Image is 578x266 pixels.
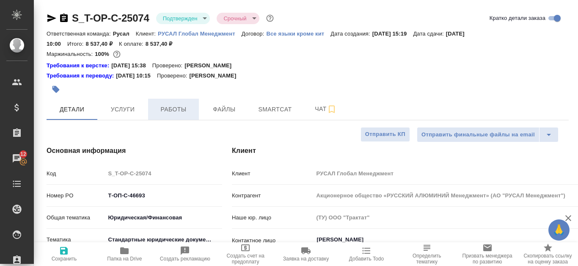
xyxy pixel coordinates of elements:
p: Код [47,169,105,178]
span: Отправить финальные файлы на email [421,130,535,140]
p: Русал [113,30,136,37]
p: Итого: [67,41,85,47]
span: Создать рекламацию [160,256,210,262]
h4: Клиент [232,146,569,156]
p: Номер PO [47,191,105,200]
span: Призвать менеджера по развитию [462,253,512,265]
div: Подтвержден [156,13,210,24]
p: Наше юр. лицо [232,213,314,222]
a: РУСАЛ Глобал Менеджмент [158,30,242,37]
p: Дата создания: [330,30,372,37]
a: Требования к переводу: [47,72,116,80]
button: Добавить Todo [336,242,396,266]
button: Определить тематику [396,242,457,266]
div: split button [417,127,559,142]
span: Папка на Drive [107,256,142,262]
button: Доп статусы указывают на важность/срочность заказа [264,13,275,24]
p: Контактное лицо [232,236,314,245]
p: Договор: [242,30,267,37]
p: Тематика [47,236,105,244]
button: Отправить КП [361,127,410,142]
p: Проверено: [157,72,190,80]
button: Добавить тэг [47,80,65,99]
span: Сохранить [52,256,77,262]
h4: Основная информация [47,146,198,156]
p: 100% [95,51,111,57]
button: 0.00 RUB; [111,49,122,60]
button: Призвать менеджера по развитию [457,242,517,266]
div: Юридическая/Финансовая [105,211,222,225]
a: S_T-OP-C-25074 [72,12,149,24]
button: Создать рекламацию [155,242,215,266]
p: Клиент [232,169,314,178]
button: Отправить финальные файлы на email [417,127,539,142]
span: Скопировать ссылку на оценку заказа [523,253,573,265]
div: Стандартные юридические документы, договоры, уставы [105,233,222,247]
span: Определить тематику [402,253,452,265]
p: [DATE] 10:15 [116,72,157,80]
p: Маржинальность: [47,51,95,57]
span: Файлы [204,104,245,115]
span: Заявка на доставку [283,256,329,262]
button: Сохранить [34,242,94,266]
a: Все языки кроме кит [266,30,330,37]
button: Скопировать ссылку для ЯМессенджера [47,13,57,23]
span: Добавить Todo [349,256,384,262]
div: Подтвержден [217,13,259,24]
p: Клиент: [136,30,158,37]
p: [PERSON_NAME] [184,61,238,70]
input: ✎ Введи что-нибудь [105,189,222,202]
a: 12 [2,148,32,169]
button: Скопировать ссылку на оценку заказа [517,242,578,266]
span: Отправить КП [365,130,405,139]
button: Подтвержден [160,15,200,22]
span: 🙏 [552,221,566,239]
button: Создать счет на предоплату [215,242,276,266]
svg: Подписаться [327,104,337,114]
span: Smartcat [255,104,295,115]
p: [PERSON_NAME] [189,72,242,80]
span: Работы [153,104,194,115]
p: К оплате: [119,41,146,47]
button: Скопировать ссылку [59,13,69,23]
span: Создать счет на предоплату [220,253,271,265]
div: Нажми, чтобы открыть папку с инструкцией [47,61,111,70]
input: Пустое поле [105,167,222,180]
a: Требования к верстке: [47,61,111,70]
button: Срочный [221,15,249,22]
p: Контрагент [232,191,314,200]
p: Проверено: [152,61,185,70]
button: Заявка на доставку [276,242,336,266]
span: 12 [15,150,31,158]
div: Нажми, чтобы открыть папку с инструкцией [47,72,116,80]
p: Дата сдачи: [413,30,446,37]
p: 8 537,40 ₽ [146,41,179,47]
p: [DATE] 15:19 [372,30,413,37]
p: 8 537,40 ₽ [85,41,119,47]
span: Детали [52,104,92,115]
p: [DATE] 15:38 [111,61,152,70]
button: 🙏 [548,219,570,241]
span: Чат [306,104,346,114]
span: Услуги [102,104,143,115]
p: Общая тематика [47,213,105,222]
p: Ответственная команда: [47,30,113,37]
button: Папка на Drive [94,242,155,266]
span: Кратко детали заказа [490,14,545,22]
